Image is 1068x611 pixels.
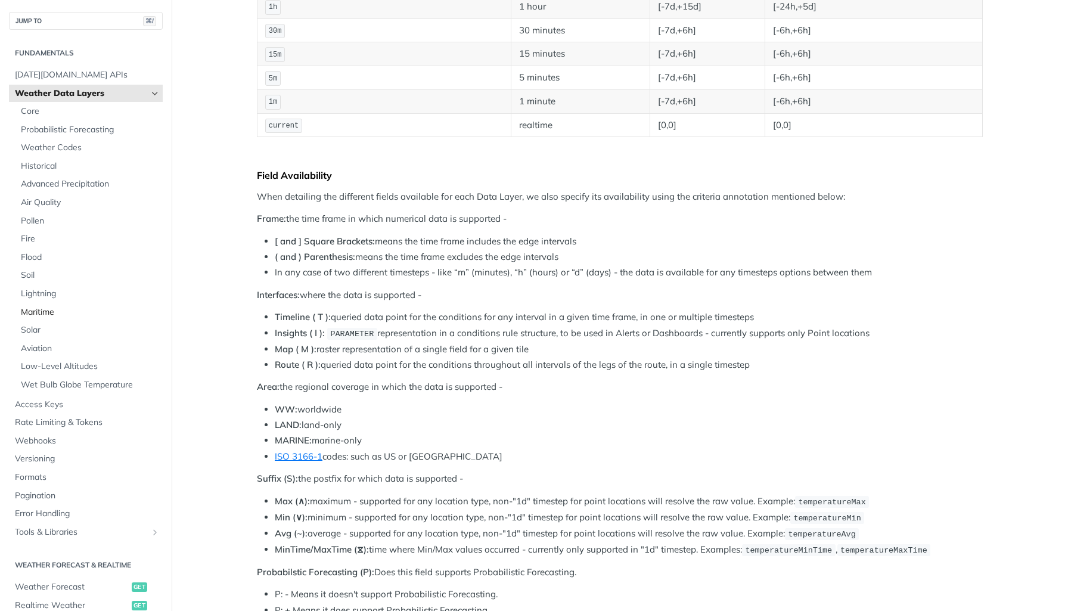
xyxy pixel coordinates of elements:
a: Aviation [15,340,163,358]
li: land-only [275,418,983,432]
li: In any case of two different timesteps - like “m” (minutes), “h” (hours) or “d” (days) - the data... [275,266,983,280]
td: [-6h,+6h] [765,42,982,66]
span: Solar [21,324,160,336]
a: Pollen [15,212,163,230]
a: Weather Codes [15,139,163,157]
strong: [ and ] Square Brackets: [275,235,375,247]
td: realtime [511,113,650,137]
span: 30m [269,27,282,35]
a: [DATE][DOMAIN_NAME] APIs [9,66,163,84]
strong: Area: [257,381,280,392]
a: Core [15,103,163,120]
span: [DATE][DOMAIN_NAME] APIs [15,69,160,81]
div: Field Availability [257,169,983,181]
span: Low-Level Altitudes [21,361,160,373]
li: codes: such as US or [GEOGRAPHIC_DATA] [275,450,983,464]
span: temperatureMin [793,514,861,523]
li: average - supported for any location type, non-"1d" timestep for point locations will resolve the... [275,527,983,541]
a: Flood [15,249,163,266]
span: Soil [21,269,160,281]
span: Probabilistic Forecasting [21,124,160,136]
a: Formats [9,469,163,486]
span: get [132,582,147,592]
a: Historical [15,157,163,175]
button: Hide subpages for Weather Data Layers [150,89,160,98]
li: representation in a conditions rule structure, to be used in Alerts or Dashboards - currently sup... [275,327,983,340]
span: Wet Bulb Globe Temperature [21,379,160,391]
strong: MARINE: [275,435,312,446]
span: Versioning [15,453,160,465]
span: temperatureMinTime [745,546,832,555]
li: queried data point for the conditions throughout all intervals of the legs of the route, in a sin... [275,358,983,372]
h2: Fundamentals [9,48,163,58]
p: where the data is supported - [257,289,983,302]
a: Solar [15,321,163,339]
span: Advanced Precipitation [21,178,160,190]
span: Formats [15,472,160,483]
td: [-7d,+6h] [650,89,765,113]
strong: Route ( R ): [275,359,321,370]
li: P: - Means it doesn't support Probabilistic Forecasting. [275,588,983,601]
strong: LAND: [275,419,302,430]
td: [0,0] [765,113,982,137]
span: Fire [21,233,160,245]
span: Pollen [21,215,160,227]
li: means the time frame excludes the edge intervals [275,250,983,264]
li: queried data point for the conditions for any interval in a given time frame, in one or multiple ... [275,311,983,324]
a: Pagination [9,487,163,505]
span: 5m [269,75,277,83]
span: Historical [21,160,160,172]
a: Error Handling [9,505,163,523]
td: [-7d,+6h] [650,42,765,66]
a: Fire [15,230,163,248]
strong: Max (∧): [275,495,310,507]
span: Rate Limiting & Tokens [15,417,160,429]
span: Weather Forecast [15,581,129,593]
span: temperatureMax [798,498,865,507]
span: current [269,122,299,130]
span: 1m [269,98,277,106]
span: Flood [21,252,160,263]
span: Weather Codes [21,142,160,154]
span: Error Handling [15,508,160,520]
strong: Avg (~): [275,528,308,539]
a: Rate Limiting & Tokens [9,414,163,432]
li: worldwide [275,403,983,417]
strong: Timeline ( T ): [275,311,331,322]
td: [-6h,+6h] [765,89,982,113]
p: When detailing the different fields available for each Data Layer, we also specify its availabili... [257,190,983,204]
a: Advanced Precipitation [15,175,163,193]
span: Aviation [21,343,160,355]
strong: Insights ( I ): [275,327,325,339]
td: 5 minutes [511,66,650,90]
li: time where Min/Max values occurred - currently only supported in "1d" timestep. Examples: , [275,543,983,557]
strong: Min (∨): [275,511,308,523]
strong: Interfaces: [257,289,300,300]
a: Low-Level Altitudes [15,358,163,376]
strong: ( and ) Parenthesis: [275,251,355,262]
li: raster representation of a single field for a given tile [275,343,983,356]
a: Wet Bulb Globe Temperature [15,376,163,394]
button: Show subpages for Tools & Libraries [150,528,160,537]
p: Does this field supports Probabilistic Forecasting. [257,566,983,579]
li: marine-only [275,434,983,448]
td: 1 minute [511,89,650,113]
strong: Frame: [257,213,286,224]
strong: MinTime/MaxTime (⧖): [275,544,369,555]
a: Access Keys [9,396,163,414]
span: 15m [269,51,282,59]
td: [-6h,+6h] [765,18,982,42]
p: the regional coverage in which the data is supported - [257,380,983,394]
a: Tools & LibrariesShow subpages for Tools & Libraries [9,523,163,541]
a: Maritime [15,303,163,321]
span: 1h [269,3,277,11]
a: Versioning [9,450,163,468]
li: minimum - supported for any location type, non-"1d" timestep for point locations will resolve the... [275,511,983,525]
li: means the time frame includes the edge intervals [275,235,983,249]
span: ⌘/ [143,16,156,26]
strong: WW: [275,404,297,415]
span: Access Keys [15,399,160,411]
a: Lightning [15,285,163,303]
span: get [132,601,147,610]
span: Webhooks [15,435,160,447]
